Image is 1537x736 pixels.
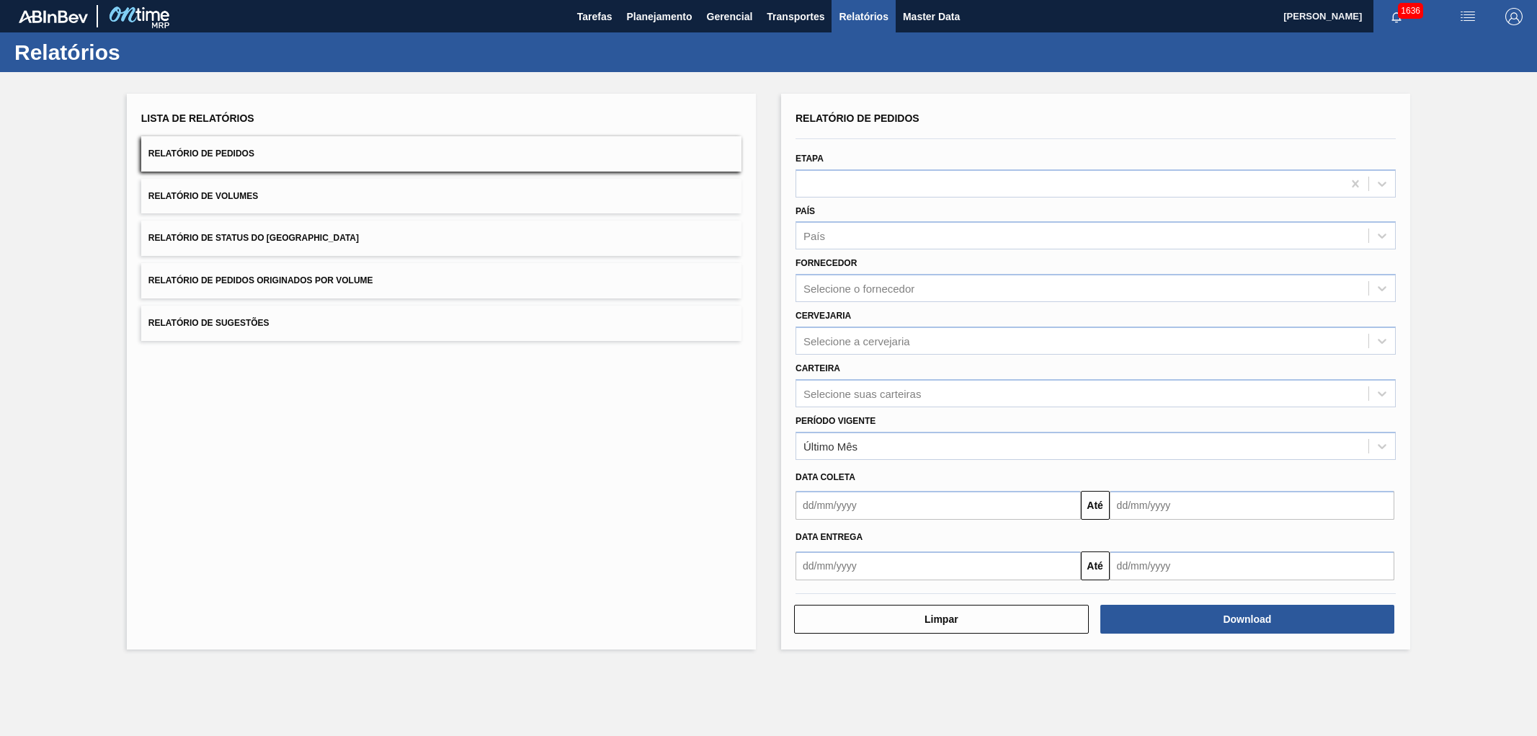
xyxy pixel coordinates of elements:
[1373,6,1420,27] button: Notificações
[141,179,741,214] button: Relatório de Volumes
[19,10,88,23] img: TNhmsLtSVTkK8tSr43FrP2fwEKptu5GPRR3wAAAABJRU5ErkJggg==
[1081,551,1110,580] button: Até
[148,318,269,328] span: Relatório de Sugestões
[796,551,1081,580] input: dd/mm/yyyy
[796,416,876,426] label: Período Vigente
[141,221,741,256] button: Relatório de Status do [GEOGRAPHIC_DATA]
[767,8,824,25] span: Transportes
[796,491,1081,520] input: dd/mm/yyyy
[796,112,919,124] span: Relatório de Pedidos
[141,112,254,124] span: Lista de Relatórios
[1505,8,1523,25] img: Logout
[1110,491,1395,520] input: dd/mm/yyyy
[1459,8,1476,25] img: userActions
[803,440,857,452] div: Último Mês
[148,233,359,243] span: Relatório de Status do [GEOGRAPHIC_DATA]
[796,363,840,373] label: Carteira
[796,258,857,268] label: Fornecedor
[796,154,824,164] label: Etapa
[707,8,753,25] span: Gerencial
[839,8,888,25] span: Relatórios
[577,8,612,25] span: Tarefas
[903,8,960,25] span: Master Data
[1100,605,1395,634] button: Download
[803,334,910,347] div: Selecione a cervejaria
[626,8,692,25] span: Planejamento
[14,44,270,61] h1: Relatórios
[1110,551,1395,580] input: dd/mm/yyyy
[796,206,815,216] label: País
[148,148,254,159] span: Relatório de Pedidos
[796,311,851,321] label: Cervejaria
[794,605,1089,634] button: Limpar
[796,532,863,542] span: Data entrega
[796,472,855,482] span: Data coleta
[803,230,825,242] div: País
[803,283,914,295] div: Selecione o fornecedor
[141,263,741,298] button: Relatório de Pedidos Originados por Volume
[1081,491,1110,520] button: Até
[803,387,921,399] div: Selecione suas carteiras
[1398,3,1423,19] span: 1636
[141,306,741,341] button: Relatório de Sugestões
[141,136,741,172] button: Relatório de Pedidos
[148,275,373,285] span: Relatório de Pedidos Originados por Volume
[148,191,258,201] span: Relatório de Volumes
